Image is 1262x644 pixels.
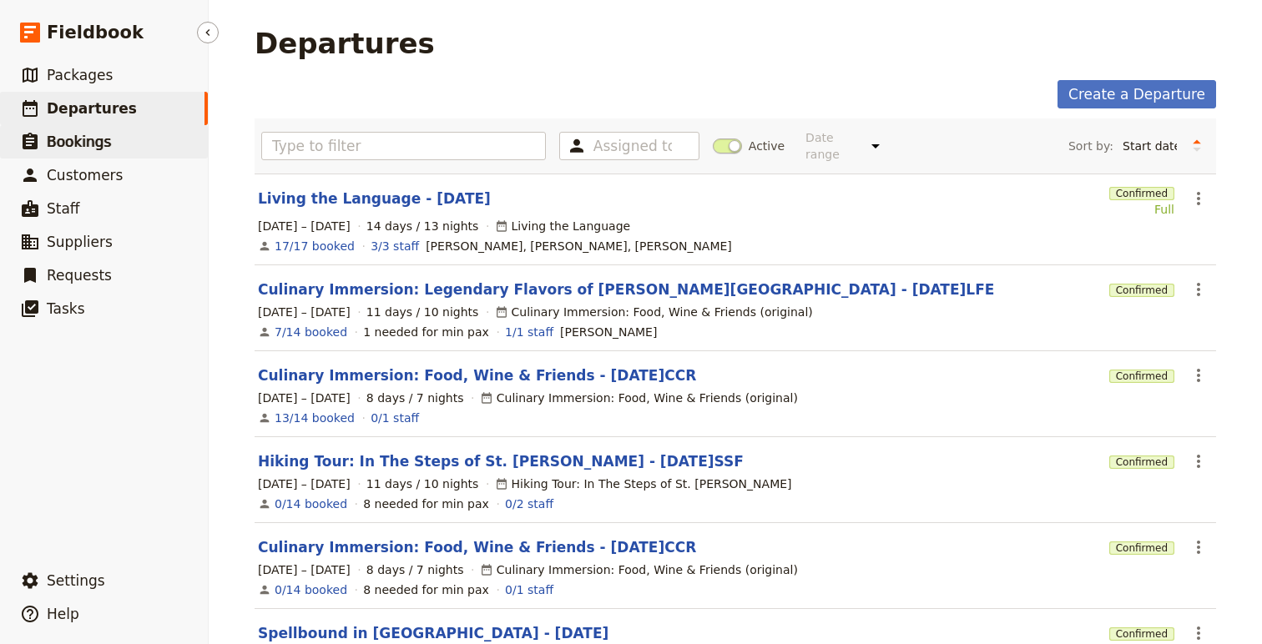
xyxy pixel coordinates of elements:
[258,390,351,406] span: [DATE] – [DATE]
[258,218,351,234] span: [DATE] – [DATE]
[275,581,347,598] a: View the bookings for this departure
[1115,133,1184,158] select: Sort by:
[366,475,479,492] span: 11 days / 10 nights
[47,133,111,150] span: Bookings
[258,475,351,492] span: [DATE] – [DATE]
[1184,275,1213,304] button: Actions
[1109,284,1174,297] span: Confirmed
[505,324,553,340] a: 1/1 staff
[275,324,347,340] a: View the bookings for this departure
[47,606,79,622] span: Help
[197,22,219,43] button: Hide menu
[366,561,464,578] span: 8 days / 7 nights
[258,365,696,385] a: Culinary Immersion: Food, Wine & Friends - [DATE]CCR
[47,300,85,317] span: Tasks
[47,200,80,217] span: Staff
[426,238,732,254] span: Giulia Massetti, Emma Sarti, Franco Locatelli
[1109,541,1174,555] span: Confirmed
[1184,533,1213,561] button: Actions
[495,218,631,234] div: Living the Language
[371,410,419,426] a: 0/1 staff
[363,496,489,512] div: 8 needed for min pax
[1109,187,1174,200] span: Confirmed
[366,304,479,320] span: 11 days / 10 nights
[366,218,479,234] span: 14 days / 13 nights
[275,410,355,426] a: View the bookings for this departure
[1109,455,1174,469] span: Confirmed
[258,561,351,578] span: [DATE] – [DATE]
[258,279,994,299] a: Culinary Immersion: Legendary Flavors of [PERSON_NAME][GEOGRAPHIC_DATA] - [DATE]LFE
[47,67,113,83] span: Packages
[1184,361,1213,390] button: Actions
[47,100,137,117] span: Departures
[749,138,785,154] span: Active
[258,304,351,320] span: [DATE] – [DATE]
[261,132,546,160] input: Type to filter
[1184,133,1209,158] button: Change sort direction
[258,623,608,643] a: Spellbound in [GEOGRAPHIC_DATA] - [DATE]
[1109,370,1174,383] span: Confirmed
[495,475,792,492] div: Hiking Tour: In The Steps of St. [PERSON_NAME]
[505,496,553,512] a: 0/2 staff
[275,496,347,512] a: View the bookings for this departure
[366,390,464,406] span: 8 days / 7 nights
[371,238,419,254] a: 3/3 staff
[480,561,798,578] div: Culinary Immersion: Food, Wine & Friends (original)
[1068,138,1113,154] span: Sort by:
[258,537,696,557] a: Culinary Immersion: Food, Wine & Friends - [DATE]CCR
[495,304,813,320] div: Culinary Immersion: Food, Wine & Friends (original)
[47,267,112,284] span: Requests
[363,324,489,340] div: 1 needed for min pax
[258,451,744,471] a: Hiking Tour: In The Steps of St. [PERSON_NAME] - [DATE]SSF
[1184,447,1213,475] button: Actions
[1058,80,1216,108] a: Create a Departure
[505,581,553,598] a: 0/1 staff
[47,20,144,45] span: Fieldbook
[1109,201,1174,218] div: Full
[480,390,798,406] div: Culinary Immersion: Food, Wine & Friends (original)
[255,27,435,60] h1: Departures
[1109,627,1174,641] span: Confirmed
[560,324,657,340] span: Susy Patrito
[47,167,123,184] span: Customers
[593,136,672,156] input: Assigned to
[1184,184,1213,213] button: Actions
[47,572,105,589] span: Settings
[275,238,355,254] a: View the bookings for this departure
[363,581,489,598] div: 8 needed for min pax
[47,234,113,250] span: Suppliers
[258,189,491,209] a: Living the Language - [DATE]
